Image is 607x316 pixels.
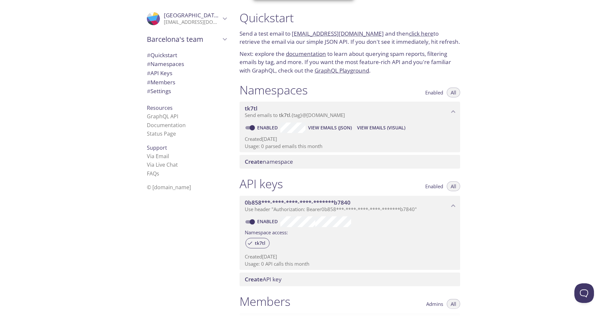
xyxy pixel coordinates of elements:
[354,123,408,133] button: View Emails (Visual)
[245,238,270,248] div: tk7tl
[147,161,178,168] a: Via Live Chat
[164,11,233,19] span: [GEOGRAPHIC_DATA] btob
[142,8,232,29] div: Barcelona btob
[447,181,460,191] button: All
[240,155,460,169] div: Create namespace
[245,158,293,165] span: namespace
[315,67,369,74] a: GraphQL Playground
[240,83,308,97] h1: Namespaces
[142,69,232,78] div: API Keys
[447,299,460,309] button: All
[240,10,460,25] h1: Quickstart
[147,78,175,86] span: Members
[142,31,232,48] div: Barcelona's team
[240,176,283,191] h1: API keys
[147,170,159,177] a: FAQ
[251,240,269,246] span: tk7tl
[142,51,232,60] div: Quickstart
[147,113,178,120] a: GraphQL API
[147,122,186,129] a: Documentation
[292,30,384,37] a: [EMAIL_ADDRESS][DOMAIN_NAME]
[147,51,150,59] span: #
[240,273,460,286] div: Create API Key
[147,60,184,68] span: Namespaces
[147,69,172,77] span: API Keys
[147,130,176,137] a: Status Page
[245,253,455,260] p: Created [DATE]
[164,19,221,25] p: [EMAIL_ADDRESS][DOMAIN_NAME]
[245,260,455,267] p: Usage: 0 API calls this month
[142,59,232,69] div: Namespaces
[240,102,460,122] div: tk7tl namespace
[147,51,177,59] span: Quickstart
[245,136,455,142] p: Created [DATE]
[147,184,191,191] span: © [DOMAIN_NAME]
[147,87,150,95] span: #
[147,104,173,111] span: Resources
[279,112,290,118] span: tk7tl
[147,153,169,160] a: Via Email
[256,218,280,225] a: Enabled
[245,275,282,283] span: API key
[147,69,150,77] span: #
[147,144,167,151] span: Support
[142,87,232,96] div: Team Settings
[308,124,352,132] span: View Emails (JSON)
[157,170,159,177] span: s
[422,299,447,309] button: Admins
[357,124,405,132] span: View Emails (Visual)
[240,294,290,309] h1: Members
[147,35,221,44] span: Barcelona's team
[147,60,150,68] span: #
[245,275,263,283] span: Create
[421,88,447,97] button: Enabled
[240,29,460,46] p: Send a test email to and then to retrieve the email via our simple JSON API. If you don't see it ...
[147,78,150,86] span: #
[147,87,171,95] span: Settings
[421,181,447,191] button: Enabled
[305,123,354,133] button: View Emails (JSON)
[447,88,460,97] button: All
[286,50,326,58] a: documentation
[240,50,460,75] p: Next: explore the to learn about querying spam reports, filtering emails by tag, and more. If you...
[245,143,455,150] p: Usage: 0 parsed emails this month
[245,105,257,112] span: tk7tl
[245,112,345,118] span: Send emails to . {tag} @[DOMAIN_NAME]
[142,78,232,87] div: Members
[245,227,288,237] label: Namespace access:
[574,283,594,303] iframe: Help Scout Beacon - Open
[256,125,280,131] a: Enabled
[245,158,263,165] span: Create
[409,30,433,37] a: click here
